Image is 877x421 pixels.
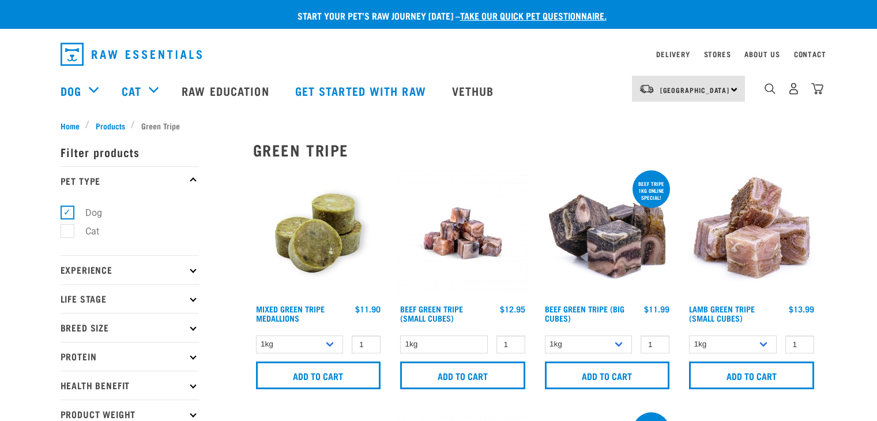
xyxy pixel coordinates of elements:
img: user.png [788,83,800,95]
input: Add to cart [689,362,814,389]
a: Cat [122,82,141,99]
img: home-icon@2x.png [811,83,823,95]
h2: Green Tripe [253,141,817,159]
img: Raw Essentials Logo [61,43,202,66]
input: 1 [641,336,669,353]
input: Add to cart [545,362,670,389]
img: Mixed Green Tripe [253,168,384,299]
span: Home [61,120,80,132]
a: Delivery [656,52,690,56]
div: $12.95 [500,304,525,314]
input: 1 [496,336,525,353]
nav: dropdown navigation [51,38,826,70]
a: Home [61,120,86,132]
input: 1 [785,336,814,353]
a: Dog [61,82,81,99]
p: Filter products [61,137,199,166]
a: Beef Green Tripe (Big Cubes) [545,307,624,320]
label: Dog [67,206,107,220]
a: Stores [704,52,731,56]
a: Get started with Raw [284,68,441,114]
img: home-icon-1@2x.png [765,83,776,94]
a: Raw Education [170,68,283,114]
a: Lamb Green Tripe (Small Cubes) [689,307,755,320]
div: Beef tripe 1kg online special! [633,175,670,206]
a: About Us [744,52,780,56]
p: Experience [61,255,199,284]
img: 1133 Green Tripe Lamb Small Cubes 01 [686,168,817,299]
div: $11.99 [644,304,669,314]
label: Cat [67,224,104,239]
p: Pet Type [61,166,199,195]
p: Protein [61,342,199,371]
p: Life Stage [61,284,199,313]
span: Products [96,120,125,132]
p: Breed Size [61,313,199,342]
img: van-moving.png [639,84,654,94]
a: Vethub [441,68,509,114]
input: Add to cart [256,362,381,389]
span: [GEOGRAPHIC_DATA] [660,88,730,92]
div: $11.90 [355,304,381,314]
a: Contact [794,52,826,56]
nav: breadcrumbs [61,120,817,132]
a: Mixed Green Tripe Medallions [256,307,325,320]
input: 1 [352,336,381,353]
img: 1044 Green Tripe Beef [542,168,673,299]
input: Add to cart [400,362,525,389]
a: Products [89,120,131,132]
div: $13.99 [789,304,814,314]
img: Beef Tripe Bites 1634 [397,168,528,299]
a: Beef Green Tripe (Small Cubes) [400,307,463,320]
a: take our quick pet questionnaire. [460,13,607,18]
p: Health Benefit [61,371,199,400]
